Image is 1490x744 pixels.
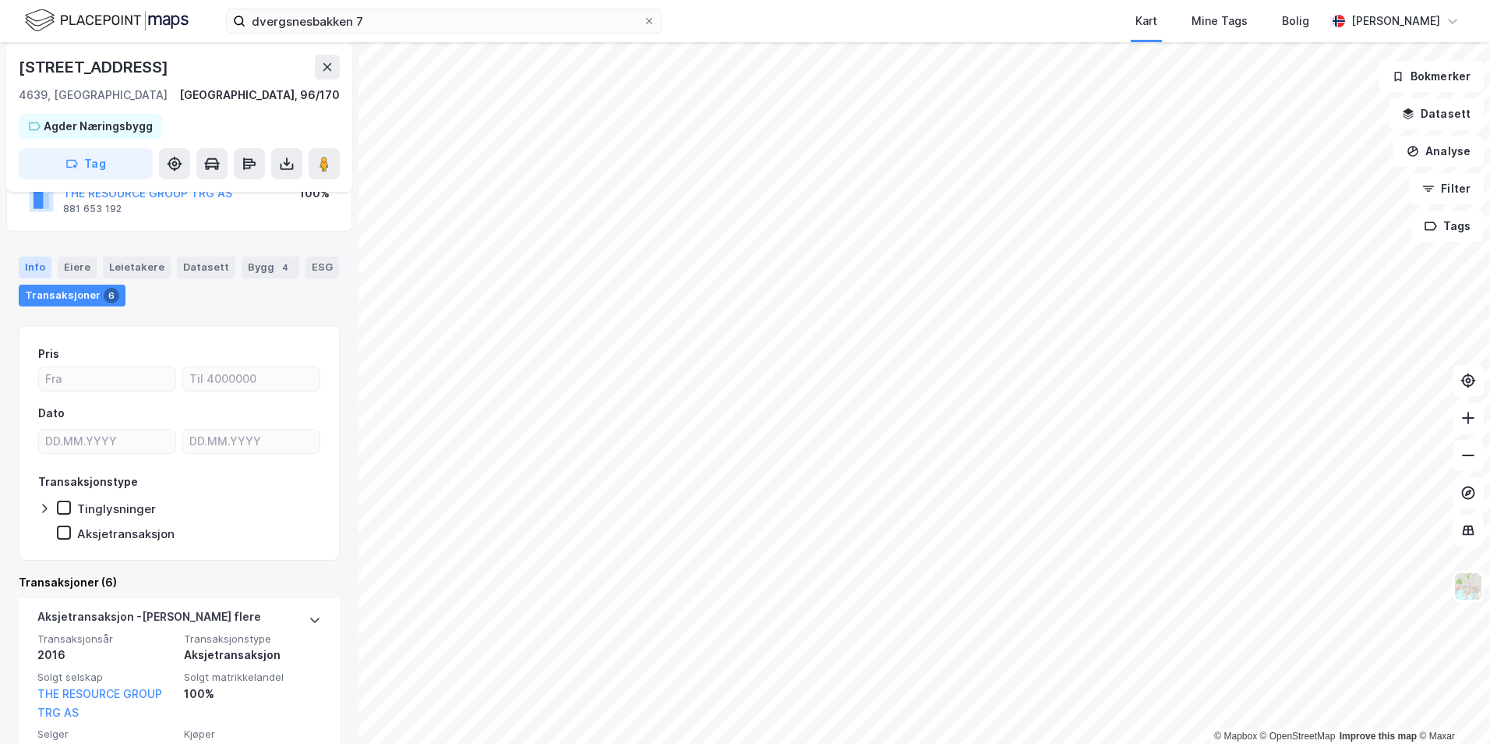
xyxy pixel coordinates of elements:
div: Kart [1135,12,1157,30]
img: logo.f888ab2527a4732fd821a326f86c7f29.svg [25,7,189,34]
div: Bygg [242,257,299,278]
input: DD.MM.YYYY [183,430,320,453]
div: Transaksjoner [19,285,125,306]
div: Agder Næringsbygg [44,117,153,136]
input: Til 4000000 [183,367,320,391]
a: OpenStreetMap [1260,731,1336,742]
div: Aksjetransaksjon [184,646,321,664]
div: Transaksjonstype [38,473,138,491]
button: Filter [1409,173,1484,204]
div: Aksjetransaksjon [77,526,175,541]
div: Leietakere [103,257,171,278]
div: [PERSON_NAME] [1351,12,1440,30]
span: Transaksjonstype [184,632,321,646]
input: DD.MM.YYYY [39,430,175,453]
a: Improve this map [1340,731,1417,742]
button: Bokmerker [1379,61,1484,92]
div: Mine Tags [1192,12,1248,30]
div: 4 [277,260,293,275]
button: Analyse [1393,136,1484,167]
div: Aksjetransaksjon - [PERSON_NAME] flere [37,608,261,632]
button: Tags [1411,211,1484,242]
span: Kjøper [184,728,321,741]
a: Mapbox [1214,731,1257,742]
span: Solgt selskap [37,671,175,684]
span: Solgt matrikkelandel [184,671,321,684]
div: Tinglysninger [77,501,156,516]
img: Z [1453,572,1483,601]
div: Pris [38,345,59,363]
div: Datasett [177,257,235,278]
div: ESG [305,257,339,278]
span: Selger [37,728,175,741]
div: 6 [104,288,119,303]
div: Info [19,257,51,278]
div: 100% [184,685,321,703]
div: 100% [299,184,330,203]
div: [GEOGRAPHIC_DATA], 96/170 [179,86,340,105]
span: Transaksjonsår [37,632,175,646]
iframe: Chat Widget [1412,669,1490,744]
button: Tag [19,148,153,179]
div: 2016 [37,646,175,664]
div: 4639, [GEOGRAPHIC_DATA] [19,86,168,105]
input: Fra [39,367,175,391]
div: [STREET_ADDRESS] [19,55,171,80]
div: Transaksjoner (6) [19,573,340,592]
button: Datasett [1389,98,1484,129]
div: Bolig [1282,12,1309,30]
a: THE RESOURCE GROUP TRG AS [37,687,162,719]
div: Dato [38,404,65,423]
input: Søk på adresse, matrikkel, gårdeiere, leietakere eller personer [245,9,643,33]
div: Eiere [58,257,97,278]
div: 881 653 192 [63,203,122,215]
